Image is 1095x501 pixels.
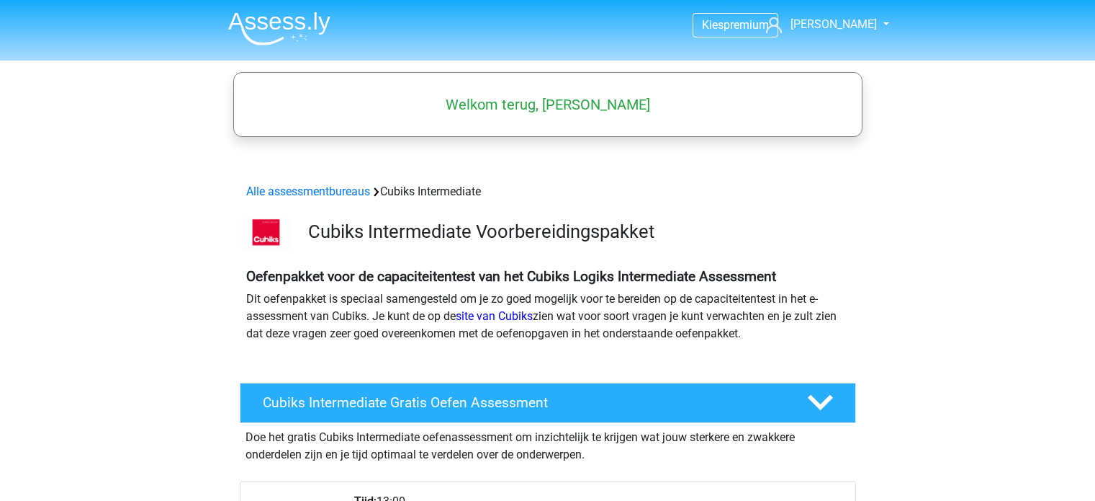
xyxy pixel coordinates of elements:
[790,17,877,31] span: [PERSON_NAME]
[724,18,769,32] span: premium
[240,218,292,251] img: logo-cubiks-300x193.png
[693,15,778,35] a: Kiespremium
[246,291,850,342] p: Dit oefenpakket is speciaal samengesteld om je zo goed mogelijk voor te bereiden op de capaciteit...
[702,18,724,32] span: Kies
[240,423,856,464] div: Doe het gratis Cubiks Intermediate oefenassessment om inzichtelijk te krijgen wat jouw sterkere e...
[308,221,844,243] h3: Cubiks Intermediate Voorbereidingspakket
[234,383,862,423] a: Cubiks Intermediate Gratis Oefen Assessment
[240,96,855,113] h5: Welkom terug, [PERSON_NAME]
[456,309,533,323] a: site van Cubiks
[263,394,784,411] h4: Cubiks Intermediate Gratis Oefen Assessment
[240,183,855,200] div: Cubiks Intermediate
[246,268,776,285] b: Oefenpakket voor de capaciteitentest van het Cubiks Logiks Intermediate Assessment
[760,16,878,33] a: [PERSON_NAME]
[228,12,330,45] img: Assessly
[246,185,370,198] a: Alle assessmentbureaus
